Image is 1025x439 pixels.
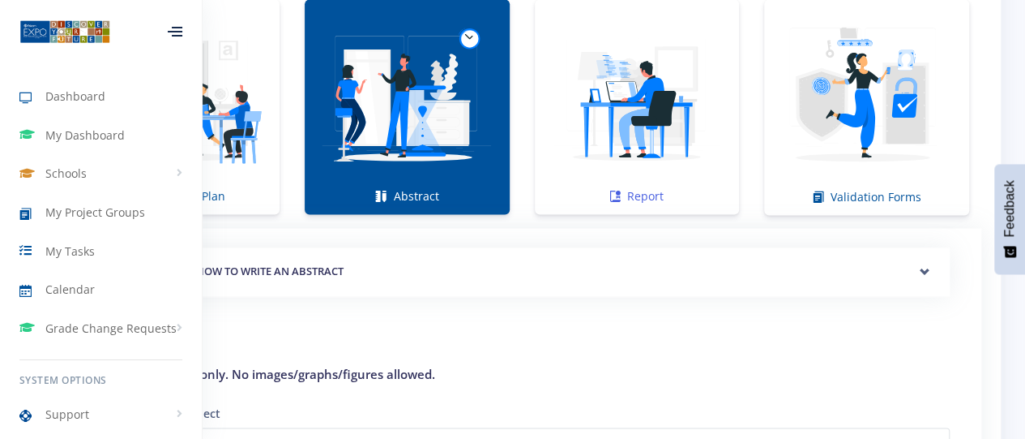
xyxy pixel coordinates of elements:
[95,321,950,346] h2: Abstract
[45,127,125,144] span: My Dashboard
[45,204,145,221] span: My Project Groups
[45,88,105,105] span: Dashboard
[45,281,95,298] span: Calendar
[1002,180,1017,237] span: Feedback
[19,19,110,45] img: ...
[114,264,930,280] h5: GUIDELINES ON HOW TO WRITE AN ABSTRACT
[994,164,1025,274] button: Feedback - Show survey
[45,243,95,260] span: My Tasks
[19,373,182,388] h6: System Options
[95,365,950,384] h4: Max 250 words only. No images/graphs/figures allowed.
[548,9,726,187] img: Report
[45,406,89,423] span: Support
[777,9,956,188] img: Validation Forms
[318,9,496,187] img: Abstract
[45,320,177,337] span: Grade Change Requests
[45,165,87,182] span: Schools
